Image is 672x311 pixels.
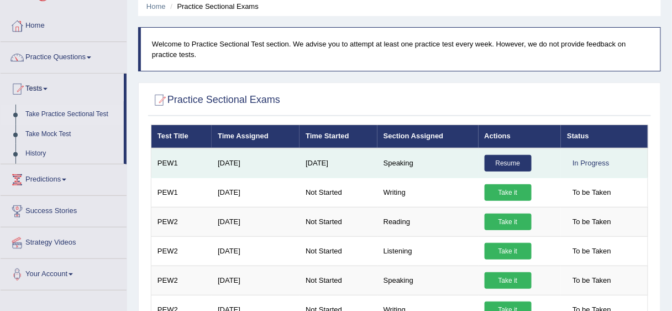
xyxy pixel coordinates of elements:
[212,266,300,295] td: [DATE]
[1,11,127,38] a: Home
[300,148,377,178] td: [DATE]
[377,148,479,178] td: Speaking
[377,178,479,207] td: Writing
[300,178,377,207] td: Not Started
[485,243,532,260] a: Take it
[146,2,166,11] a: Home
[212,178,300,207] td: [DATE]
[212,207,300,236] td: [DATE]
[1,196,127,224] a: Success Stories
[212,148,300,178] td: [DATE]
[485,155,532,172] a: Resume
[300,207,377,236] td: Not Started
[300,125,377,148] th: Time Started
[151,125,212,148] th: Test Title
[151,178,212,207] td: PEW1
[377,207,479,236] td: Reading
[479,125,561,148] th: Actions
[20,105,124,125] a: Take Practice Sectional Test
[561,125,648,148] th: Status
[1,42,127,70] a: Practice Questions
[300,236,377,266] td: Not Started
[151,92,280,108] h2: Practice Sectional Exams
[212,236,300,266] td: [DATE]
[151,236,212,266] td: PEW2
[151,266,212,295] td: PEW2
[152,39,649,60] p: Welcome to Practice Sectional Test section. We advise you to attempt at least one practice test e...
[212,125,300,148] th: Time Assigned
[1,74,124,101] a: Tests
[485,184,532,201] a: Take it
[300,266,377,295] td: Not Started
[1,259,127,287] a: Your Account
[1,164,127,192] a: Predictions
[167,1,259,12] li: Practice Sectional Exams
[151,148,212,178] td: PEW1
[567,155,615,172] div: In Progress
[151,207,212,236] td: PEW2
[485,272,532,289] a: Take it
[377,266,479,295] td: Speaking
[567,184,617,201] span: To be Taken
[20,125,124,144] a: Take Mock Test
[567,272,617,289] span: To be Taken
[567,243,617,260] span: To be Taken
[567,214,617,230] span: To be Taken
[377,125,479,148] th: Section Assigned
[377,236,479,266] td: Listening
[485,214,532,230] a: Take it
[1,227,127,255] a: Strategy Videos
[20,144,124,164] a: History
